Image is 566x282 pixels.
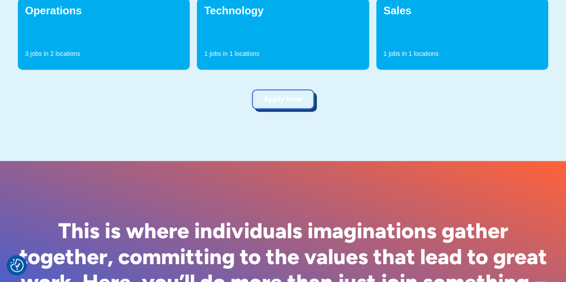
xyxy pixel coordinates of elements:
p: 3 [25,49,29,58]
h4: Technology [204,5,362,16]
h4: Sales [383,5,541,16]
p: 2 [50,49,54,58]
p: jobs in [30,49,48,58]
p: 1 [409,49,412,58]
p: locations [55,49,80,58]
p: locations [414,49,438,58]
button: Consent Preferences [10,259,24,272]
img: Revisit consent button [10,259,24,272]
p: locations [234,49,259,58]
p: jobs in [209,49,227,58]
p: jobs in [388,49,406,58]
a: Apply Now [252,89,314,109]
h4: Operations [25,5,183,16]
p: 1 [230,49,233,58]
p: 1 [383,49,387,58]
p: 1 [204,49,208,58]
